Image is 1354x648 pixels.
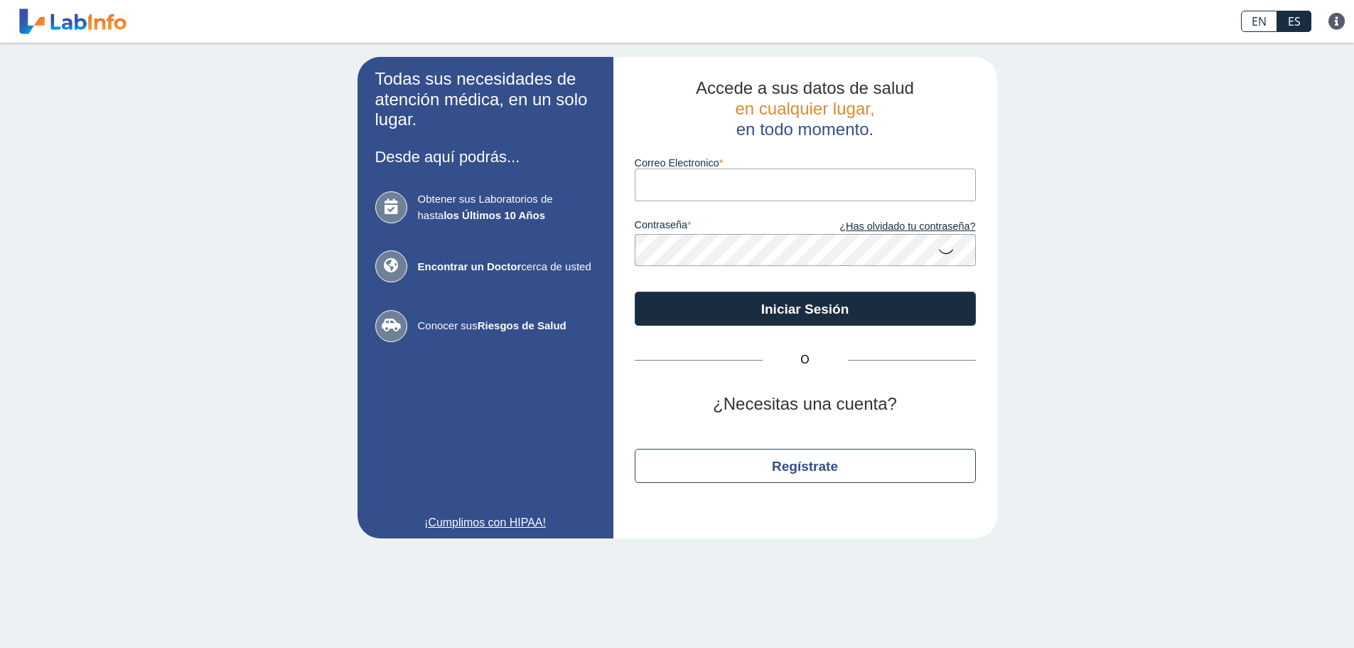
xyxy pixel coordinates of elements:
span: Accede a sus datos de salud [696,78,914,97]
a: ¡Cumplimos con HIPAA! [375,514,596,531]
b: Encontrar un Doctor [418,260,522,272]
h2: Todas sus necesidades de atención médica, en un solo lugar. [375,69,596,130]
span: en todo momento. [736,119,874,139]
span: O [763,351,848,368]
button: Regístrate [635,449,976,483]
span: Conocer sus [418,318,596,334]
button: Iniciar Sesión [635,292,976,326]
a: ¿Has olvidado tu contraseña? [805,219,976,235]
h3: Desde aquí podrás... [375,148,596,166]
b: Riesgos de Salud [478,319,566,331]
label: contraseña [635,219,805,235]
span: cerca de usted [418,259,596,275]
a: EN [1241,11,1277,32]
h2: ¿Necesitas una cuenta? [635,394,976,415]
span: Obtener sus Laboratorios de hasta [418,191,596,223]
span: en cualquier lugar, [735,99,874,118]
b: los Últimos 10 Años [444,209,545,221]
label: Correo Electronico [635,157,976,169]
a: ES [1277,11,1311,32]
